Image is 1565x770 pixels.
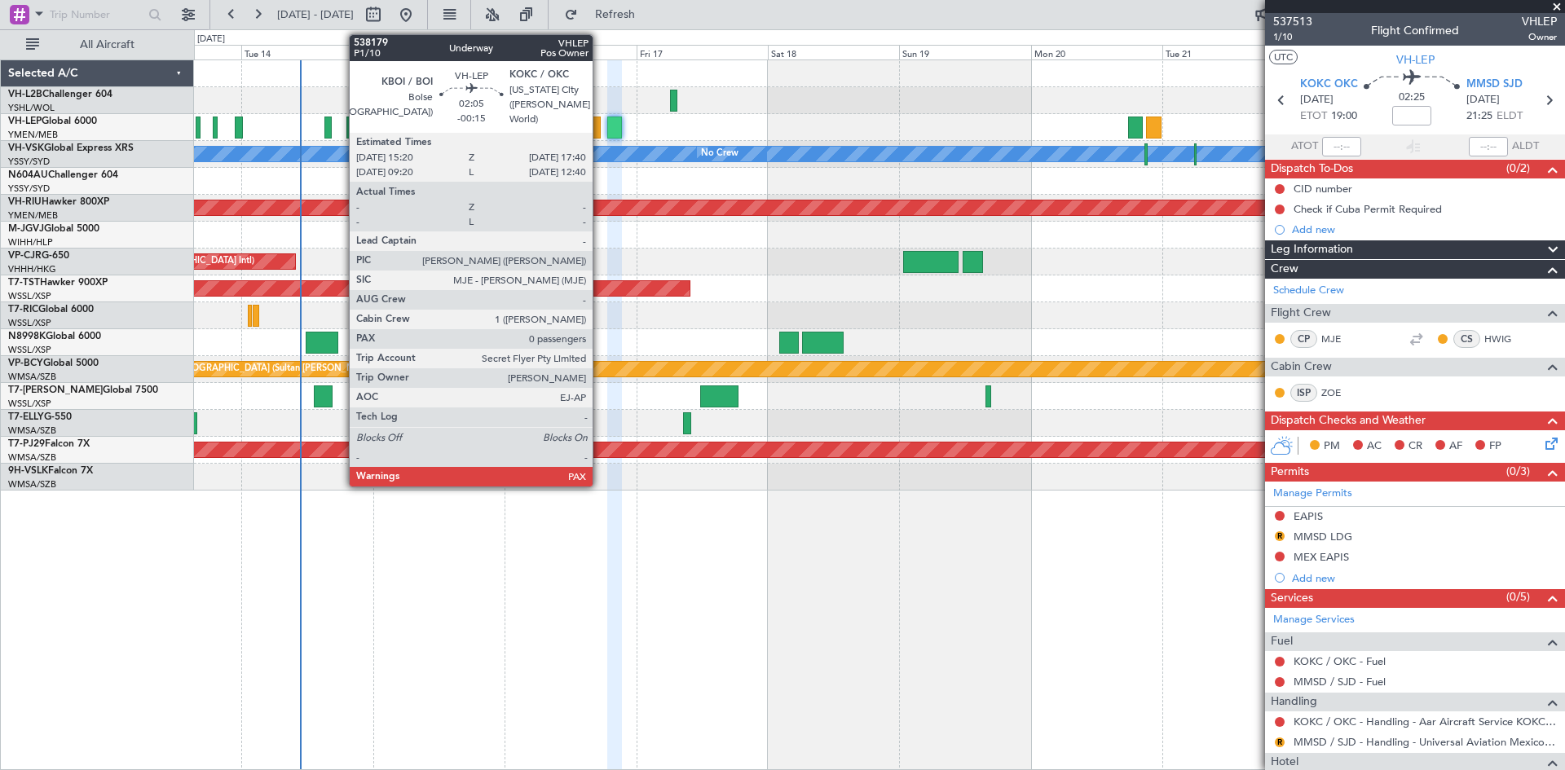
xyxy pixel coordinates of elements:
[42,39,172,51] span: All Aircraft
[8,251,69,261] a: VP-CJRG-650
[8,439,90,449] a: T7-PJ29Falcon 7X
[899,45,1030,59] div: Sun 19
[1489,438,1501,455] span: FP
[1321,332,1358,346] a: MJE
[8,371,56,383] a: WMSA/SZB
[1294,675,1386,689] a: MMSD / SJD - Fuel
[8,236,53,249] a: WIHH/HLP
[1466,108,1492,125] span: 21:25
[8,385,158,395] a: T7-[PERSON_NAME]Global 7500
[1331,108,1357,125] span: 19:00
[8,117,97,126] a: VH-LEPGlobal 6000
[701,142,738,166] div: No Crew
[1322,137,1361,156] input: --:--
[8,143,44,153] span: VH-VSK
[50,2,143,27] input: Trip Number
[8,451,56,464] a: WMSA/SZB
[557,2,655,28] button: Refresh
[1271,693,1317,711] span: Handling
[1294,550,1349,564] div: MEX EAPIS
[1271,358,1332,376] span: Cabin Crew
[1290,384,1317,402] div: ISP
[1271,260,1298,279] span: Crew
[8,278,40,288] span: T7-TST
[8,466,93,476] a: 9H-VSLKFalcon 7X
[1271,240,1353,259] span: Leg Information
[1522,13,1557,30] span: VHLEP
[8,278,108,288] a: T7-TSTHawker 900XP
[1522,30,1557,44] span: Owner
[1273,486,1352,502] a: Manage Permits
[1294,530,1352,543] div: MMSD LDG
[8,263,56,275] a: VHHH/HKG
[1497,108,1523,125] span: ELDT
[8,251,42,261] span: VP-CJR
[1399,90,1425,106] span: 02:25
[1466,77,1523,93] span: MMSD SJD
[1271,589,1313,608] span: Services
[373,45,505,59] div: Wed 15
[8,143,134,153] a: VH-VSKGlobal Express XRS
[1512,139,1539,155] span: ALDT
[1324,438,1340,455] span: PM
[8,332,101,341] a: N8998KGlobal 6000
[8,102,55,114] a: YSHL/WOL
[1321,385,1358,400] a: ZOE
[8,129,58,141] a: YMEN/MEB
[1294,202,1442,216] div: Check if Cuba Permit Required
[1371,22,1459,39] div: Flight Confirmed
[8,466,48,476] span: 9H-VSLK
[1294,509,1323,523] div: EAPIS
[8,90,112,99] a: VH-L2BChallenger 604
[1292,222,1557,236] div: Add new
[8,344,51,356] a: WSSL/XSP
[1294,715,1557,728] a: KOKC / OKC - Handling - Aar Aircraft Service KOKC / OKC
[8,317,51,329] a: WSSL/XSP
[1506,463,1530,480] span: (0/3)
[1271,160,1353,178] span: Dispatch To-Dos
[8,305,38,315] span: T7-RIC
[1290,330,1317,348] div: CP
[8,224,44,234] span: M-JGVJ
[8,156,50,168] a: YSSY/SYD
[581,9,650,20] span: Refresh
[1273,612,1355,628] a: Manage Services
[1271,632,1293,651] span: Fuel
[1271,411,1426,430] span: Dispatch Checks and Weather
[1453,330,1480,348] div: CS
[1275,531,1285,541] button: R
[505,45,636,59] div: Thu 16
[8,332,46,341] span: N8998K
[1271,463,1309,482] span: Permits
[197,33,225,46] div: [DATE]
[114,357,494,381] div: Planned Maint [GEOGRAPHIC_DATA] (Sultan [PERSON_NAME] [PERSON_NAME] - Subang)
[8,412,44,422] span: T7-ELLY
[8,117,42,126] span: VH-LEP
[8,385,103,395] span: T7-[PERSON_NAME]
[8,439,45,449] span: T7-PJ29
[1271,304,1331,323] span: Flight Crew
[8,170,118,180] a: N604AUChallenger 604
[1300,77,1358,93] span: KOKC OKC
[1408,438,1422,455] span: CR
[1291,139,1318,155] span: ATOT
[8,425,56,437] a: WMSA/SZB
[1273,13,1312,30] span: 537513
[18,32,177,58] button: All Aircraft
[1506,160,1530,177] span: (0/2)
[277,7,354,22] span: [DATE] - [DATE]
[1506,588,1530,605] span: (0/5)
[1269,50,1298,64] button: UTC
[1466,92,1500,108] span: [DATE]
[1275,737,1285,747] button: R
[1300,92,1334,108] span: [DATE]
[1294,654,1386,668] a: KOKC / OKC - Fuel
[8,359,99,368] a: VP-BCYGlobal 5000
[241,45,373,59] div: Tue 14
[8,359,43,368] span: VP-BCY
[8,412,72,422] a: T7-ELLYG-550
[8,197,109,207] a: VH-RIUHawker 800XP
[8,290,51,302] a: WSSL/XSP
[8,398,51,410] a: WSSL/XSP
[1162,45,1294,59] div: Tue 21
